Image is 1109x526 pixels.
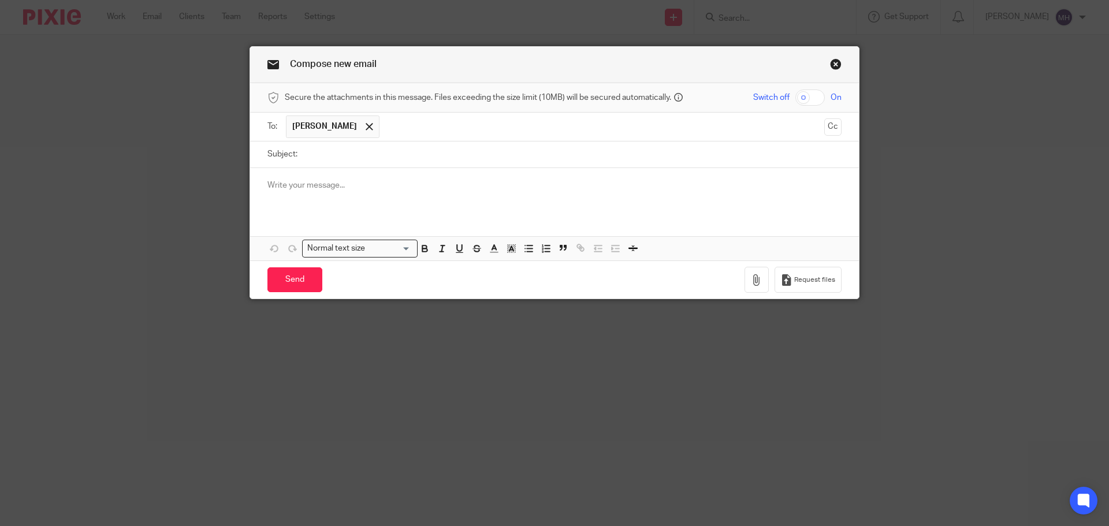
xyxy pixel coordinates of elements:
label: To: [267,121,280,132]
label: Subject: [267,148,297,160]
button: Request files [775,267,842,293]
button: Cc [824,118,842,136]
span: On [831,92,842,103]
span: Secure the attachments in this message. Files exceeding the size limit (10MB) will be secured aut... [285,92,671,103]
input: Search for option [369,243,411,255]
span: [PERSON_NAME] [292,121,357,132]
a: Close this dialog window [830,58,842,74]
span: Switch off [753,92,790,103]
div: Search for option [302,240,418,258]
span: Compose new email [290,59,377,69]
span: Request files [794,275,835,285]
span: Normal text size [305,243,368,255]
input: Send [267,267,322,292]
